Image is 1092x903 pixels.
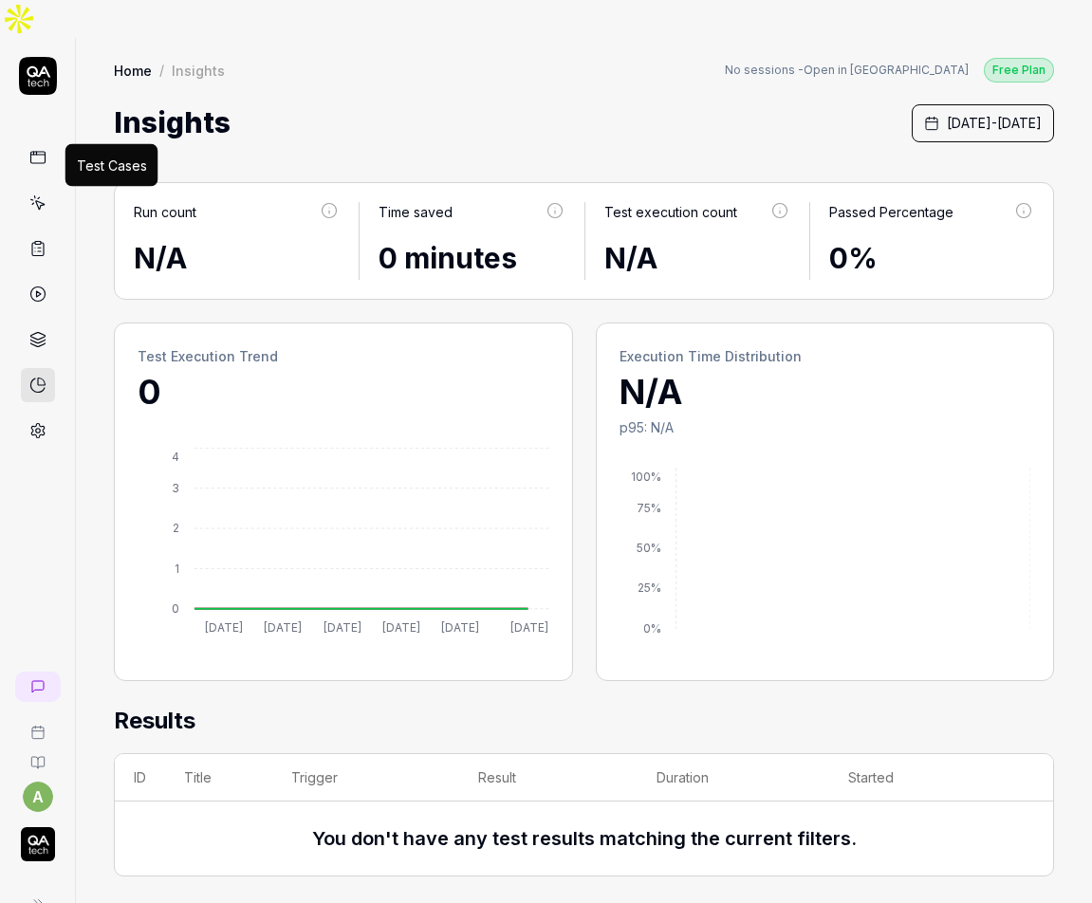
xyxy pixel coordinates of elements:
[172,61,225,80] div: Insights
[829,754,1015,802] th: Started
[114,61,152,80] a: Home
[620,346,1031,366] h2: Execution Time Distribution
[324,620,361,635] tspan: [DATE]
[8,740,67,770] a: Documentation
[382,620,420,635] tspan: [DATE]
[441,620,479,635] tspan: [DATE]
[725,62,969,79] a: No sessions -Open in [GEOGRAPHIC_DATA]
[173,521,179,535] tspan: 2
[638,754,829,802] th: Duration
[134,237,340,280] div: N/A
[636,541,660,555] tspan: 50%
[134,202,196,222] div: Run count
[379,237,565,280] div: 0 minutes
[725,63,804,77] span: No sessions -
[114,101,231,144] h1: Insights
[165,754,272,802] th: Title
[21,827,55,861] img: QA Tech Logo
[114,704,1054,753] h2: Results
[510,620,548,635] tspan: [DATE]
[829,202,953,222] div: Passed Percentage
[138,366,549,417] p: 0
[312,824,857,853] h3: You don't have any test results matching the current filters.
[637,581,660,596] tspan: 25%
[620,417,1031,437] p: p95: N/A
[138,346,549,366] h2: Test Execution Trend
[379,202,453,222] div: Time saved
[205,620,243,635] tspan: [DATE]
[604,202,737,222] div: Test execution count
[620,366,1031,417] p: N/A
[8,709,67,740] a: Book a call with us
[8,812,67,865] button: QA Tech Logo
[459,754,639,802] th: Result
[115,754,165,802] th: ID
[636,501,660,515] tspan: 75%
[984,58,1054,83] div: Free Plan
[175,562,179,576] tspan: 1
[604,237,790,280] div: N/A
[272,754,459,802] th: Trigger
[172,450,179,464] tspan: 4
[947,113,1042,133] span: [DATE] - [DATE]
[172,601,179,616] tspan: 0
[15,672,61,702] a: New conversation
[77,156,147,175] div: Test Cases
[159,61,164,80] div: /
[172,481,179,495] tspan: 3
[642,621,660,636] tspan: 0%
[630,470,660,484] tspan: 100%
[829,237,1034,280] div: 0%
[264,620,302,635] tspan: [DATE]
[984,57,1054,83] button: Free Plan
[912,104,1054,142] button: [DATE]-[DATE]
[23,782,53,812] button: a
